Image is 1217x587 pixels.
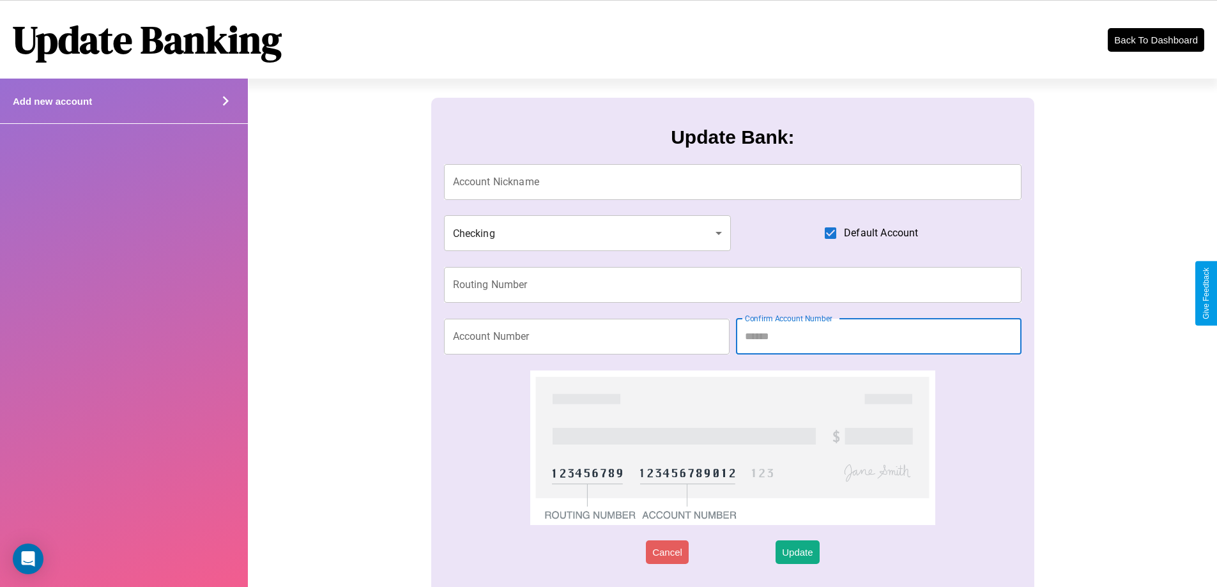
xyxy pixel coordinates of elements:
[13,96,92,107] h4: Add new account
[745,313,832,324] label: Confirm Account Number
[671,126,794,148] h3: Update Bank:
[13,544,43,574] div: Open Intercom Messenger
[844,225,918,241] span: Default Account
[1202,268,1211,319] div: Give Feedback
[776,540,819,564] button: Update
[444,215,731,251] div: Checking
[1108,28,1204,52] button: Back To Dashboard
[530,370,935,525] img: check
[646,540,689,564] button: Cancel
[13,13,282,66] h1: Update Banking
